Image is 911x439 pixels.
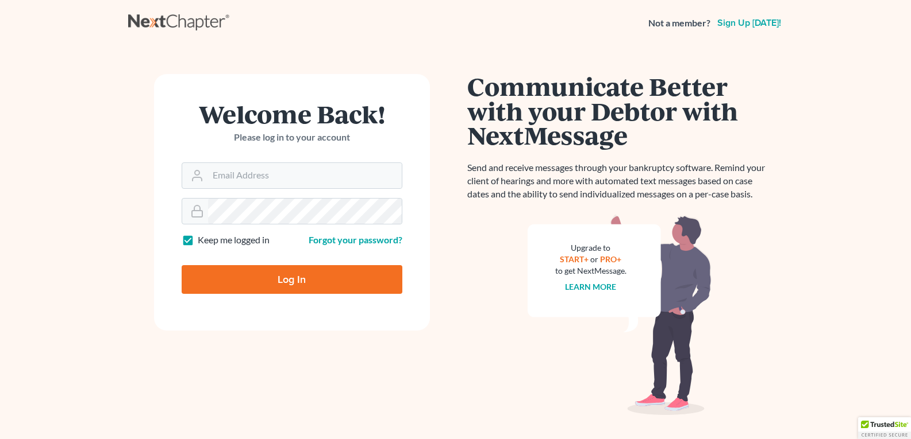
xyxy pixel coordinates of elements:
[182,131,402,144] p: Please log in to your account
[198,234,270,247] label: Keep me logged in
[208,163,402,188] input: Email Address
[590,254,598,264] span: or
[467,161,772,201] p: Send and receive messages through your bankruptcy software. Remind your client of hearings and mo...
[555,265,626,277] div: to get NextMessage.
[528,215,712,415] img: nextmessage_bg-59042aed3d76b12b5cd301f8e5b87938c9018125f34e5fa2b7a6b67550977c72.svg
[309,234,402,245] a: Forgot your password?
[715,18,783,28] a: Sign up [DATE]!
[182,265,402,294] input: Log In
[565,282,616,292] a: Learn more
[560,254,589,264] a: START+
[467,74,772,147] h1: Communicate Better with your Debtor with NextMessage
[182,102,402,126] h1: Welcome Back!
[555,242,626,254] div: Upgrade to
[648,17,710,30] strong: Not a member?
[600,254,621,264] a: PRO+
[858,417,911,439] div: TrustedSite Certified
